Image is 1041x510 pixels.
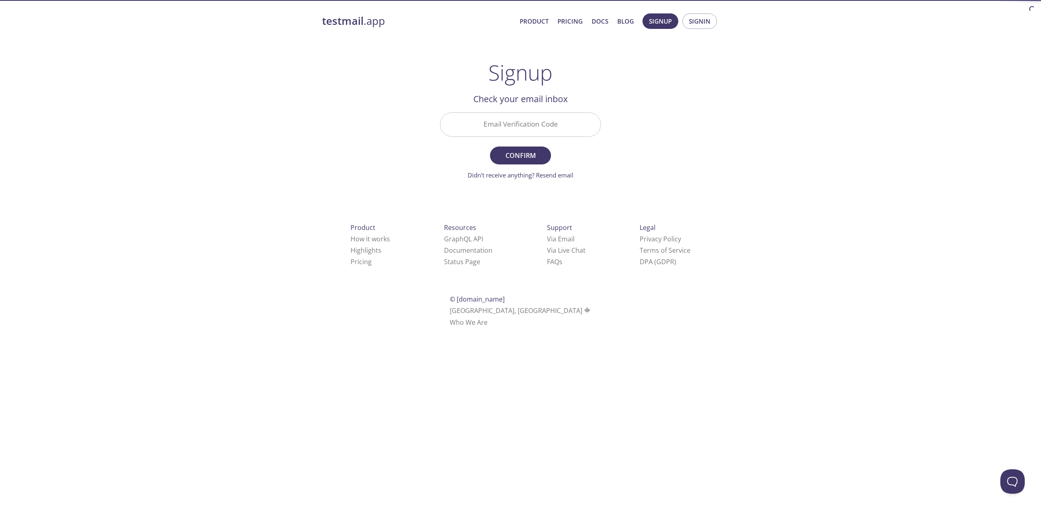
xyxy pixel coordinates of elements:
h2: Check your email inbox [440,92,601,106]
a: Product [520,16,549,26]
span: Resources [444,223,476,232]
span: © [DOMAIN_NAME] [450,295,505,304]
a: How it works [351,234,390,243]
button: Signup [642,13,678,29]
a: GraphQL API [444,234,483,243]
a: Privacy Policy [640,234,681,243]
a: Documentation [444,246,492,255]
span: [GEOGRAPHIC_DATA], [GEOGRAPHIC_DATA] [450,306,592,315]
span: s [559,257,562,266]
a: Docs [592,16,608,26]
button: Signin [682,13,717,29]
a: Terms of Service [640,246,690,255]
span: Product [351,223,375,232]
a: Via Live Chat [547,246,586,255]
a: DPA (GDPR) [640,257,676,266]
a: Blog [617,16,634,26]
a: FAQ [547,257,562,266]
h1: Signup [488,60,553,85]
a: Highlights [351,246,381,255]
a: Who We Are [450,318,488,327]
a: testmail.app [322,14,513,28]
a: Pricing [351,257,372,266]
a: Didn't receive anything? Resend email [468,171,573,179]
span: Signup [649,16,672,26]
a: Pricing [558,16,583,26]
a: Via Email [547,234,575,243]
span: Signin [689,16,710,26]
strong: testmail [322,14,364,28]
span: Legal [640,223,656,232]
button: Confirm [490,147,551,164]
span: Confirm [499,150,542,161]
span: Support [547,223,572,232]
iframe: Help Scout Beacon - Open [1000,469,1025,494]
a: Status Page [444,257,480,266]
